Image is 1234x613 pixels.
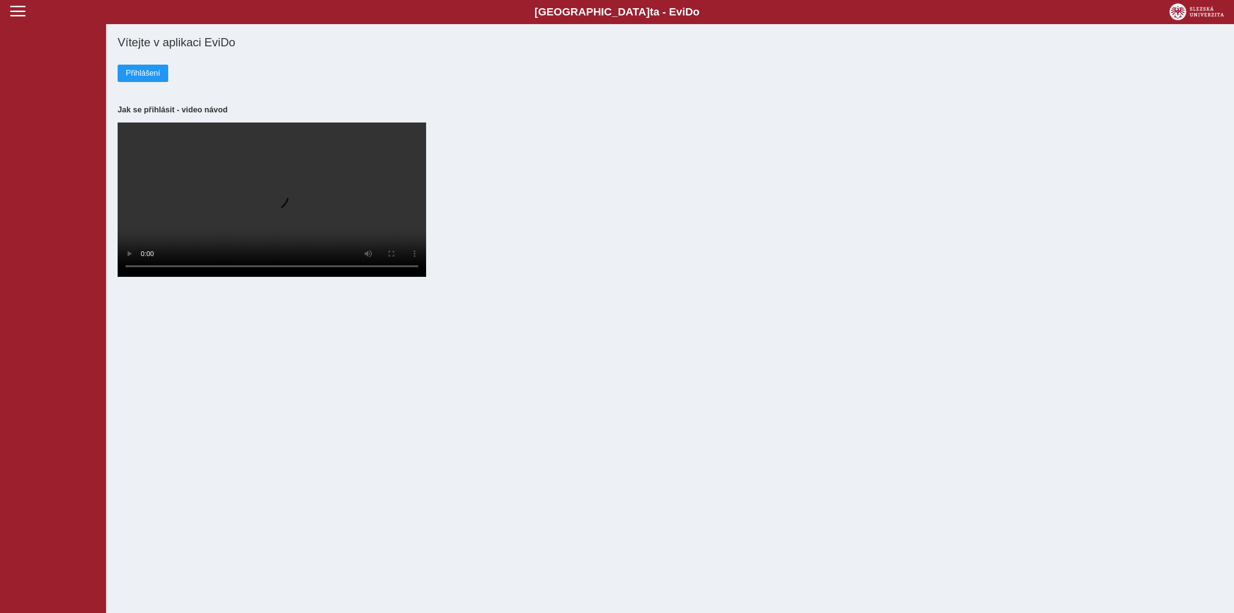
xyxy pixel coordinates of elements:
h1: Vítejte v aplikaci EviDo [118,36,1222,49]
span: t [650,6,653,18]
img: logo_web_su.png [1169,3,1224,20]
span: Přihlášení [126,69,160,78]
span: D [685,6,693,18]
h3: Jak se přihlásit - video návod [118,105,1222,114]
button: Přihlášení [118,65,168,82]
b: [GEOGRAPHIC_DATA] a - Evi [29,6,1205,18]
video: Your browser does not support the video tag. [118,123,426,277]
span: o [693,6,700,18]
